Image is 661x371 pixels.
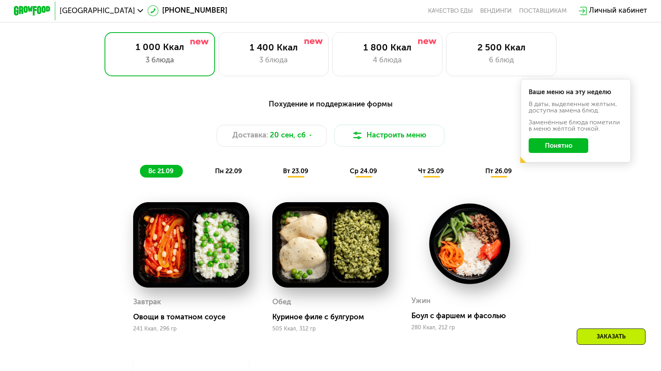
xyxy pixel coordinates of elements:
div: 505 Ккал, 312 гр [272,326,389,332]
div: 4 блюда [342,55,433,66]
span: ср 24.09 [350,167,377,175]
span: пт 26.09 [485,167,512,175]
a: [PHONE_NUMBER] [147,5,227,16]
div: Похудение и поддержание формы [59,99,602,110]
div: 1 800 Ккал [342,42,433,53]
div: Ужин [411,294,430,308]
div: Боул с фаршем и фасолью [411,311,535,321]
div: Заказать [577,328,645,345]
div: 3 блюда [228,55,319,66]
div: 280 Ккал, 212 гр [411,325,528,331]
div: Завтрак [133,295,161,309]
div: Куриное филе с булгуром [272,313,396,322]
a: Вендинги [480,7,512,14]
div: 2 500 Ккал [456,42,547,53]
div: Овощи в томатном соусе [133,313,257,322]
span: вс 21.09 [148,167,174,175]
div: 241 Ккал, 296 гр [133,326,250,332]
div: Ваше меню на эту неделю [529,89,622,95]
div: 1 000 Ккал [114,42,205,53]
div: поставщикам [519,7,567,14]
div: 3 блюда [114,55,205,66]
span: пн 22.09 [215,167,242,175]
div: В даты, выделенные желтым, доступна замена блюд. [529,101,622,114]
span: вт 23.09 [283,167,308,175]
div: Личный кабинет [589,5,647,16]
div: Обед [272,295,291,309]
div: Заменённые блюда пометили в меню жёлтой точкой. [529,119,622,132]
span: [GEOGRAPHIC_DATA] [60,7,135,14]
button: Настроить меню [334,125,444,147]
a: Качество еды [428,7,473,14]
span: Доставка: [233,130,268,141]
div: 6 блюд [456,55,547,66]
span: чт 25.09 [418,167,444,175]
span: 20 сен, сб [270,130,306,141]
div: 1 400 Ккал [228,42,319,53]
button: Понятно [529,138,588,153]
